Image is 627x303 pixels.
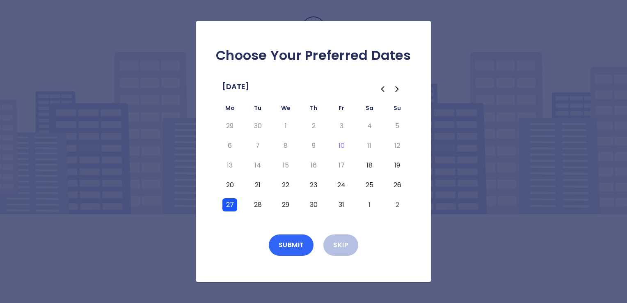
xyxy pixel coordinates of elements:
button: Saturday, November 1st, 2025 [362,198,377,211]
h2: Choose Your Preferred Dates [209,47,418,64]
button: Monday, October 6th, 2025 [222,139,237,152]
button: Go to the Previous Month [375,82,390,96]
button: Thursday, October 16th, 2025 [306,159,321,172]
button: Sunday, October 19th, 2025 [390,159,405,172]
button: Today, Friday, October 10th, 2025 [334,139,349,152]
img: Logo [272,16,355,57]
button: Wednesday, October 15th, 2025 [278,159,293,172]
button: Friday, October 24th, 2025 [334,179,349,192]
button: Friday, October 17th, 2025 [334,159,349,172]
button: Wednesday, October 29th, 2025 [278,198,293,211]
th: Thursday [300,103,327,116]
th: Tuesday [244,103,272,116]
button: Sunday, October 5th, 2025 [390,119,405,133]
button: Saturday, October 4th, 2025 [362,119,377,133]
button: Go to the Next Month [390,82,405,96]
button: Thursday, October 9th, 2025 [306,139,321,152]
button: Wednesday, October 1st, 2025 [278,119,293,133]
button: Sunday, October 12th, 2025 [390,139,405,152]
th: Saturday [355,103,383,116]
button: Tuesday, October 14th, 2025 [250,159,265,172]
button: Tuesday, October 21st, 2025 [250,179,265,192]
button: Sunday, November 2nd, 2025 [390,198,405,211]
table: October 2025 [216,103,411,215]
button: Monday, October 20th, 2025 [222,179,237,192]
button: Tuesday, September 30th, 2025 [250,119,265,133]
button: Tuesday, October 7th, 2025 [250,139,265,152]
button: Skip [323,234,358,256]
span: [DATE] [222,80,249,93]
button: Wednesday, October 8th, 2025 [278,139,293,152]
button: Submit [269,234,314,256]
button: Saturday, October 11th, 2025 [362,139,377,152]
button: Saturday, October 25th, 2025 [362,179,377,192]
button: Thursday, October 23rd, 2025 [306,179,321,192]
button: Sunday, October 26th, 2025 [390,179,405,192]
button: Saturday, October 18th, 2025 [362,159,377,172]
th: Monday [216,103,244,116]
button: Monday, October 13th, 2025 [222,159,237,172]
button: Wednesday, October 22nd, 2025 [278,179,293,192]
button: Friday, October 31st, 2025 [334,198,349,211]
button: Monday, October 27th, 2025, selected [222,198,237,211]
th: Wednesday [272,103,300,116]
button: Monday, September 29th, 2025 [222,119,237,133]
button: Friday, October 3rd, 2025 [334,119,349,133]
th: Sunday [383,103,411,116]
th: Friday [327,103,355,116]
button: Thursday, October 30th, 2025 [306,198,321,211]
button: Thursday, October 2nd, 2025 [306,119,321,133]
button: Tuesday, October 28th, 2025 [250,198,265,211]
